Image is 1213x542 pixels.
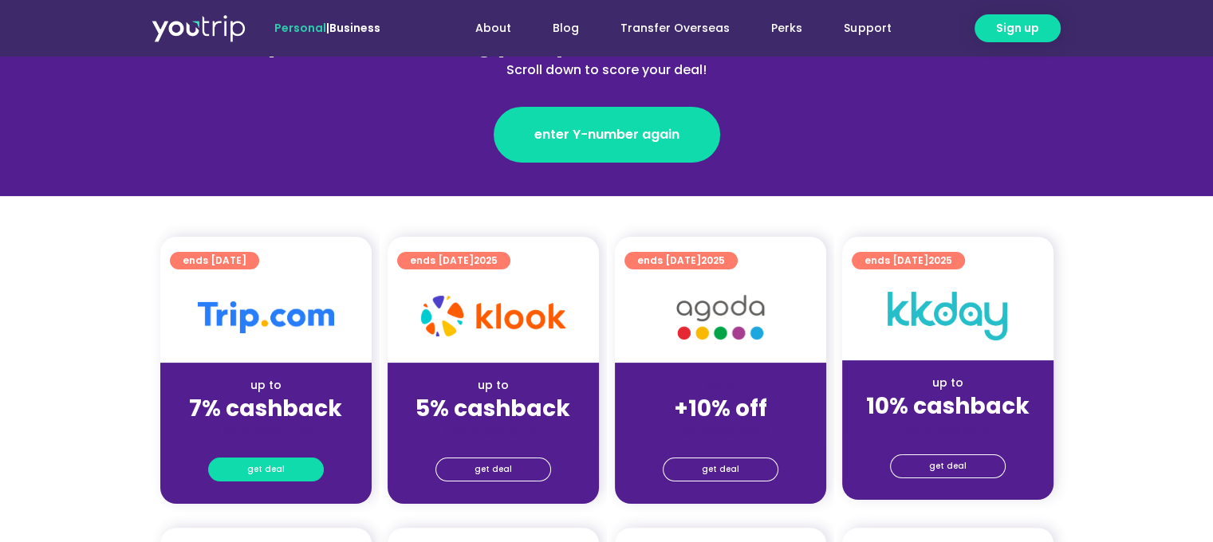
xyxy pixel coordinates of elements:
[247,458,285,481] span: get deal
[701,253,725,267] span: 2025
[855,421,1041,438] div: (for stays only)
[750,14,823,43] a: Perks
[400,377,586,394] div: up to
[706,377,735,393] span: up to
[475,458,512,481] span: get deal
[534,125,679,144] span: enter Y-number again
[600,14,750,43] a: Transfer Overseas
[996,20,1039,37] span: Sign up
[637,252,725,269] span: ends [DATE]
[866,391,1030,422] strong: 10% cashback
[423,14,912,43] nav: Menu
[663,458,778,481] a: get deal
[674,393,767,424] strong: +10% off
[928,253,952,267] span: 2025
[628,423,813,440] div: (for stays only)
[864,252,952,269] span: ends [DATE]
[415,393,570,424] strong: 5% cashback
[183,252,246,269] span: ends [DATE]
[189,393,342,424] strong: 7% cashback
[624,252,738,269] a: ends [DATE]2025
[474,253,498,267] span: 2025
[261,61,953,80] div: Scroll down to score your deal!
[400,423,586,440] div: (for stays only)
[975,14,1061,42] a: Sign up
[410,252,498,269] span: ends [DATE]
[455,14,532,43] a: About
[173,423,359,440] div: (for stays only)
[494,107,720,163] a: enter Y-number again
[435,458,551,481] a: get deal
[274,20,326,36] span: Personal
[852,252,965,269] a: ends [DATE]2025
[173,377,359,394] div: up to
[170,252,259,269] a: ends [DATE]
[855,375,1041,391] div: up to
[823,14,912,43] a: Support
[274,20,380,36] span: |
[702,458,739,481] span: get deal
[532,14,600,43] a: Blog
[929,455,967,477] span: get deal
[208,458,324,481] a: get deal
[890,454,1006,478] a: get deal
[397,252,510,269] a: ends [DATE]2025
[329,20,380,36] a: Business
